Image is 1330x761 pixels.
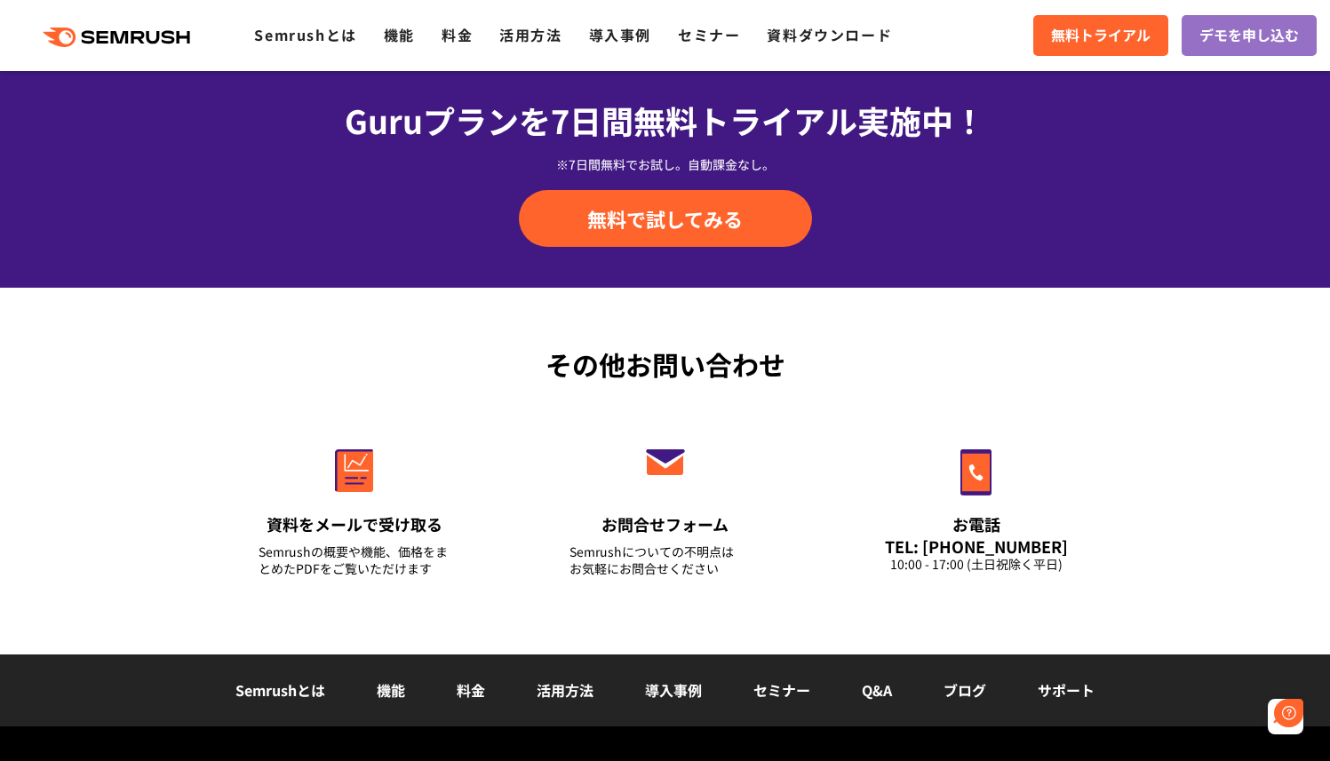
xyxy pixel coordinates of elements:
[457,679,485,701] a: 料金
[537,679,593,701] a: 活用方法
[753,679,810,701] a: セミナー
[254,24,356,45] a: Semrushとは
[587,205,743,232] span: 無料で試してみる
[589,24,651,45] a: 導入事例
[880,536,1072,556] div: TEL: [PHONE_NUMBER]
[569,543,761,577] div: Semrushについての不明点は お気軽にお問合せください
[645,679,702,701] a: 導入事例
[199,155,1132,173] div: ※7日間無料でお試し。自動課金なし。
[1033,15,1168,56] a: 無料トライアル
[259,543,450,577] div: Semrushの概要や機能、価格をまとめたPDFをご覧いただけます
[235,679,325,701] a: Semrushとは
[499,24,561,45] a: 活用方法
[678,24,740,45] a: セミナー
[880,556,1072,573] div: 10:00 - 17:00 (土日祝除く平日)
[767,24,892,45] a: 資料ダウンロード
[519,190,812,247] a: 無料で試してみる
[862,679,892,701] a: Q&A
[1038,679,1095,701] a: サポート
[384,24,415,45] a: 機能
[199,96,1132,144] div: Guruプランを7日間
[221,411,488,599] a: 資料をメールで受け取る Semrushの概要や機能、価格をまとめたPDFをご覧いただけます
[532,411,799,599] a: お問合せフォーム Semrushについての不明点はお気軽にお問合せください
[1172,692,1310,741] iframe: Help widget launcher
[1199,24,1299,47] span: デモを申し込む
[1182,15,1317,56] a: デモを申し込む
[569,513,761,535] div: お問合せフォーム
[944,679,986,701] a: ブログ
[633,97,985,143] span: 無料トライアル実施中！
[199,345,1132,384] div: その他お問い合わせ
[377,679,405,701] a: 機能
[1051,24,1151,47] span: 無料トライアル
[880,513,1072,535] div: お電話
[259,513,450,535] div: 資料をメールで受け取る
[442,24,473,45] a: 料金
